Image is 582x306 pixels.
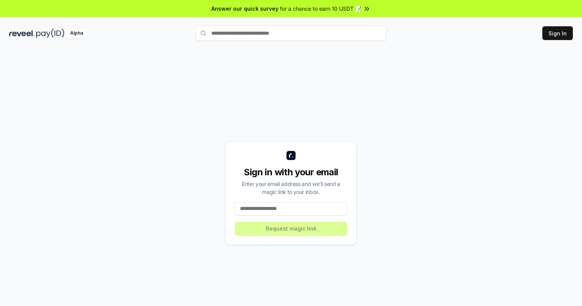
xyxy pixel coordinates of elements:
button: Sign In [542,26,573,40]
img: logo_small [286,151,296,160]
div: Alpha [66,29,87,38]
span: for a chance to earn 10 USDT 📝 [280,5,362,13]
img: reveel_dark [9,29,35,38]
div: Sign in with your email [235,166,347,178]
div: Enter your email address and we’ll send a magic link to your inbox. [235,180,347,196]
img: pay_id [36,29,64,38]
span: Answer our quick survey [211,5,278,13]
